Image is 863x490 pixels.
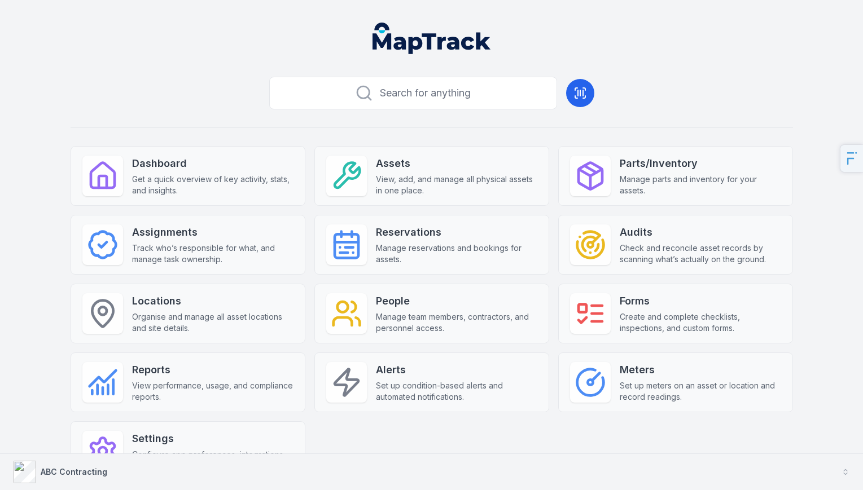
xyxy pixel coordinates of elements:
[71,146,305,206] a: DashboardGet a quick overview of key activity, stats, and insights.
[314,215,549,275] a: ReservationsManage reservations and bookings for assets.
[314,284,549,343] a: PeopleManage team members, contractors, and personnel access.
[132,224,293,240] strong: Assignments
[71,215,305,275] a: AssignmentsTrack who’s responsible for what, and manage task ownership.
[376,362,537,378] strong: Alerts
[132,311,293,334] span: Organise and manage all asset locations and site details.
[620,224,781,240] strong: Audits
[376,242,537,265] span: Manage reservations and bookings for assets.
[132,362,293,378] strong: Reports
[620,242,781,265] span: Check and reconcile asset records by scanning what’s actually on the ground.
[132,156,293,171] strong: Dashboard
[376,174,537,196] span: View, add, and manage all physical assets in one place.
[620,293,781,309] strong: Forms
[314,146,549,206] a: AssetsView, add, and manage all physical assets in one place.
[376,156,537,171] strong: Assets
[376,311,537,334] span: Manage team members, contractors, and personnel access.
[132,380,293,403] span: View performance, usage, and compliance reports.
[132,293,293,309] strong: Locations
[620,380,781,403] span: Set up meters on an asset or location and record readings.
[354,23,509,54] nav: Global
[558,146,793,206] a: Parts/InventoryManage parts and inventory for your assets.
[558,284,793,343] a: FormsCreate and complete checklists, inspections, and custom forms.
[132,174,293,196] span: Get a quick overview of key activity, stats, and insights.
[558,215,793,275] a: AuditsCheck and reconcile asset records by scanning what’s actually on the ground.
[71,352,305,412] a: ReportsView performance, usage, and compliance reports.
[132,431,293,447] strong: Settings
[314,352,549,412] a: AlertsSet up condition-based alerts and automated notifications.
[620,174,781,196] span: Manage parts and inventory for your assets.
[380,85,471,101] span: Search for anything
[376,224,537,240] strong: Reservations
[376,293,537,309] strong: People
[558,352,793,412] a: MetersSet up meters on an asset or location and record readings.
[71,421,305,481] a: SettingsConfigure app preferences, integrations, and permissions.
[132,242,293,265] span: Track who’s responsible for what, and manage task ownership.
[132,449,293,471] span: Configure app preferences, integrations, and permissions.
[71,284,305,343] a: LocationsOrganise and manage all asset locations and site details.
[620,362,781,378] strong: Meters
[620,311,781,334] span: Create and complete checklists, inspections, and custom forms.
[269,77,557,109] button: Search for anything
[41,467,107,476] strong: ABC Contracting
[376,380,537,403] span: Set up condition-based alerts and automated notifications.
[620,156,781,171] strong: Parts/Inventory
